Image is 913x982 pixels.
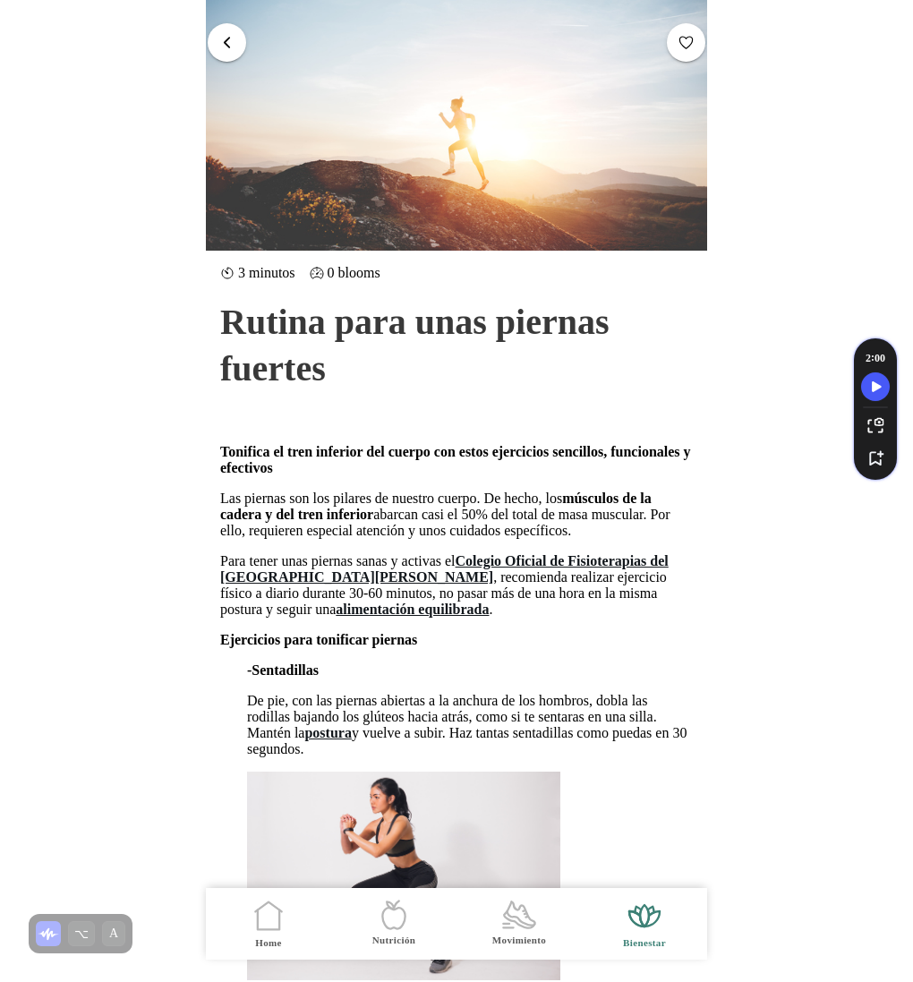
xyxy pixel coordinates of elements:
strong: Tonifica el tren inferior del cuerpo con estos ejercicios sencillos, funcionales y efectivos [220,444,691,475]
h1: Rutina para unas piernas fuertes [220,299,693,392]
ion-label: Bienestar [623,936,666,950]
p: Para tener unas piernas sanas y activas el , recomienda realizar ejercicio físico a diario durant... [220,553,693,618]
ion-label: 3 minutos [220,265,295,281]
a: Colegio Oficial de Fisioterapias del [GEOGRAPHIC_DATA][PERSON_NAME] [220,553,669,585]
p: De pie, con las piernas abiertas a la anchura de los hombros, dobla las rodillas bajando los glút... [220,693,693,757]
a: postura [304,725,351,740]
ion-label: 0 blooms [310,265,380,281]
img: Sentadillas [247,772,560,980]
strong: músculos de la cadera y del tren inferior [220,491,652,522]
a: alimentación equilibrada [336,602,489,617]
ion-label: Home [255,936,282,950]
p: Las piernas son los pilares de nuestro cuerpo. De hecho, los abarcan casi el 50% del total de mas... [220,491,693,539]
strong: -Sentadillas [247,662,319,678]
ion-label: Movimiento [492,934,546,947]
ion-label: Nutrición [372,934,415,947]
strong: Ejercicios para tonificar piernas [220,632,417,647]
